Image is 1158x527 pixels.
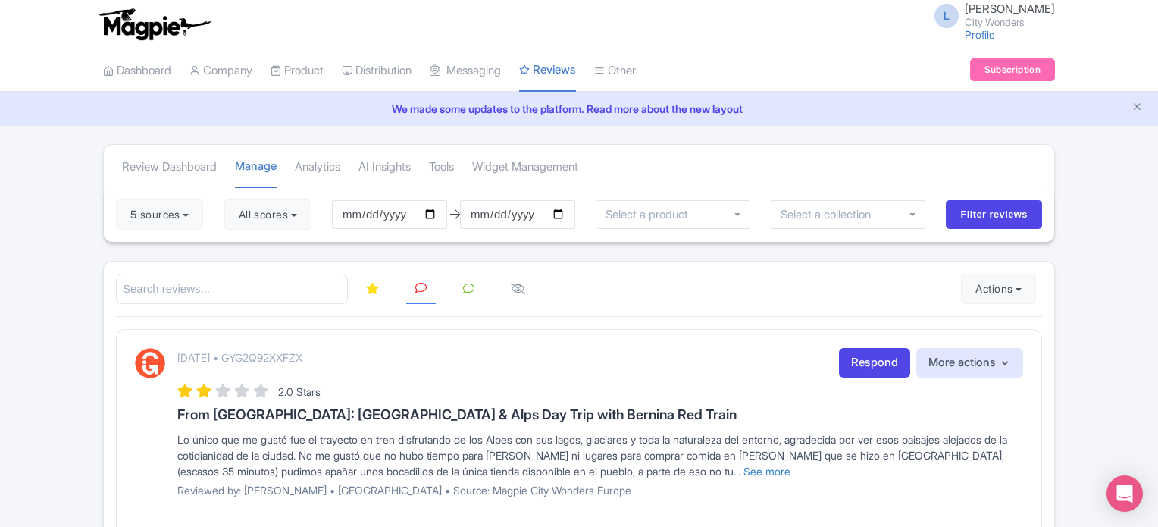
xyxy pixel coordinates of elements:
[1131,99,1143,117] button: Close announcement
[970,58,1055,81] a: Subscription
[295,146,340,188] a: Analytics
[734,465,790,478] a: ... See more
[358,146,411,188] a: AI Insights
[116,199,203,230] button: 5 sources
[271,50,324,92] a: Product
[177,350,302,365] p: [DATE] • GYG2Q92XXFZX
[594,50,636,92] a: Other
[606,208,696,221] input: Select a product
[934,4,959,28] span: L
[342,50,412,92] a: Distribution
[177,482,1023,498] p: Reviewed by: [PERSON_NAME] • [GEOGRAPHIC_DATA] • Source: Magpie City Wonders Europe
[430,50,501,92] a: Messaging
[965,17,1055,27] small: City Wonders
[103,50,171,92] a: Dashboard
[429,146,454,188] a: Tools
[177,407,1023,422] h3: From [GEOGRAPHIC_DATA]: [GEOGRAPHIC_DATA] & Alps Day Trip with Bernina Red Train
[9,101,1149,117] a: We made some updates to the platform. Read more about the new layout
[189,50,252,92] a: Company
[946,200,1042,229] input: Filter reviews
[135,348,165,378] img: GetYourGuide Logo
[519,49,576,93] a: Reviews
[116,274,348,305] input: Search reviews...
[925,3,1055,27] a: L [PERSON_NAME] City Wonders
[95,8,213,41] img: logo-ab69f6fb50320c5b225c76a69d11143b.png
[177,431,1023,479] div: Lo único que me gustó fue el trayecto en tren disfrutando de los Alpes con sus lagos, glaciares y...
[965,2,1055,16] span: [PERSON_NAME]
[472,146,578,188] a: Widget Management
[839,348,910,378] a: Respond
[961,274,1036,304] button: Actions
[965,28,995,41] a: Profile
[235,146,277,189] a: Manage
[781,208,881,221] input: Select a collection
[122,146,217,188] a: Review Dashboard
[1106,475,1143,512] div: Open Intercom Messenger
[278,385,321,398] span: 2.0 Stars
[224,199,311,230] button: All scores
[916,348,1023,378] button: More actions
